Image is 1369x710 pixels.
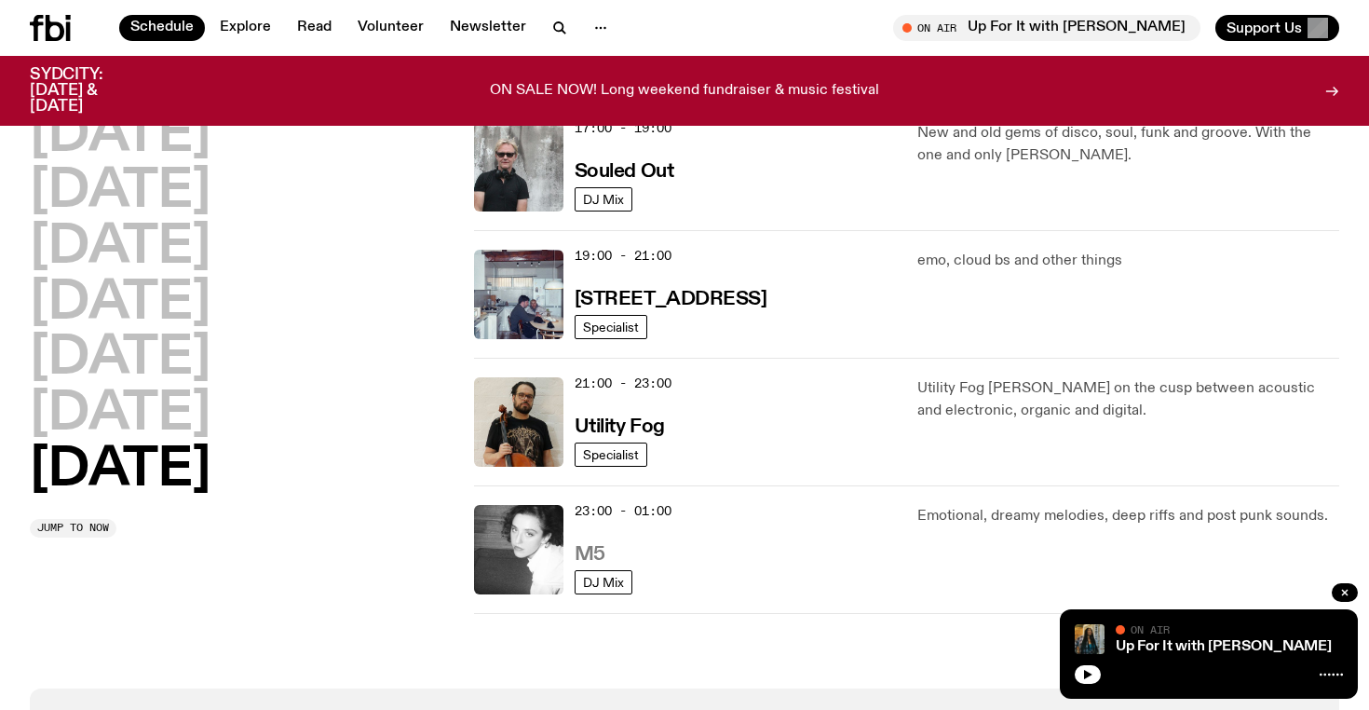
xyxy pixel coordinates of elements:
button: [DATE] [30,333,210,385]
button: Support Us [1215,15,1339,41]
a: Souled Out [575,158,674,182]
button: [DATE] [30,166,210,218]
img: Pat sits at a dining table with his profile facing the camera. Rhea sits to his left facing the c... [474,250,563,339]
a: Volunteer [346,15,435,41]
span: 19:00 - 21:00 [575,247,671,265]
span: DJ Mix [583,192,624,206]
span: Jump to now [37,523,109,533]
a: DJ Mix [575,187,632,212]
img: Ify - a Brown Skin girl with black braided twists, looking up to the side with her tongue stickin... [1075,624,1105,654]
a: Schedule [119,15,205,41]
img: A black and white photo of Lilly wearing a white blouse and looking up at the camera. [474,505,563,594]
button: [DATE] [30,389,210,441]
h3: SYDCITY: [DATE] & [DATE] [30,67,149,115]
a: Specialist [575,443,647,467]
a: DJ Mix [575,570,632,594]
a: Specialist [575,315,647,339]
p: ON SALE NOW! Long weekend fundraiser & music festival [490,83,879,100]
img: Peter holds a cello, wearing a black graphic tee and glasses. He looks directly at the camera aga... [474,377,563,467]
a: Explore [209,15,282,41]
span: Support Us [1227,20,1302,36]
button: [DATE] [30,110,210,162]
a: Up For It with [PERSON_NAME] [1116,639,1332,654]
img: Stephen looks directly at the camera, wearing a black tee, black sunglasses and headphones around... [474,122,563,212]
button: Jump to now [30,519,116,538]
p: New and old gems of disco, soul, funk and groove. With the one and only [PERSON_NAME]. [917,122,1339,167]
p: Utility Fog [PERSON_NAME] on the cusp between acoustic and electronic, organic and digital. [917,377,1339,422]
button: On AirUp For It with [PERSON_NAME] [893,15,1200,41]
p: emo, cloud bs and other things [917,250,1339,272]
p: Emotional, dreamy melodies, deep riffs and post punk sounds. [917,505,1339,527]
span: DJ Mix [583,575,624,589]
button: [DATE] [30,222,210,274]
button: [DATE] [30,278,210,330]
a: Newsletter [439,15,537,41]
h3: M5 [575,545,605,565]
span: 17:00 - 19:00 [575,119,671,137]
span: Specialist [583,320,639,334]
a: Read [286,15,343,41]
span: On Air [1131,623,1170,635]
a: M5 [575,541,605,565]
h3: [STREET_ADDRESS] [575,290,767,309]
span: 21:00 - 23:00 [575,375,671,392]
span: 23:00 - 01:00 [575,502,671,520]
h3: Souled Out [575,162,674,182]
span: Specialist [583,447,639,461]
h3: Utility Fog [575,417,665,437]
a: Utility Fog [575,414,665,437]
a: [STREET_ADDRESS] [575,286,767,309]
button: [DATE] [30,444,210,497]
